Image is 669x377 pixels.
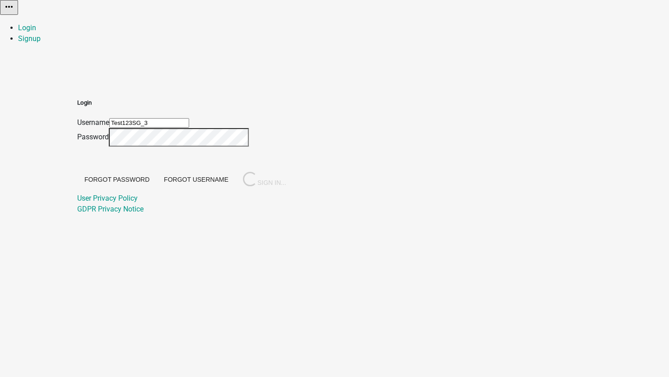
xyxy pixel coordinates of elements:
a: Signup [18,34,41,43]
label: Password [77,133,109,141]
h5: Login [77,98,293,107]
button: Forgot Password [77,171,157,188]
label: Username [77,118,109,127]
span: SIGN IN... [243,179,286,186]
i: more_horiz [4,1,14,12]
a: Login [18,23,36,32]
button: Forgot Username [157,171,236,188]
button: SIGN IN... [236,168,293,191]
a: User Privacy Policy [77,194,138,202]
a: GDPR Privacy Notice [77,205,144,213]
